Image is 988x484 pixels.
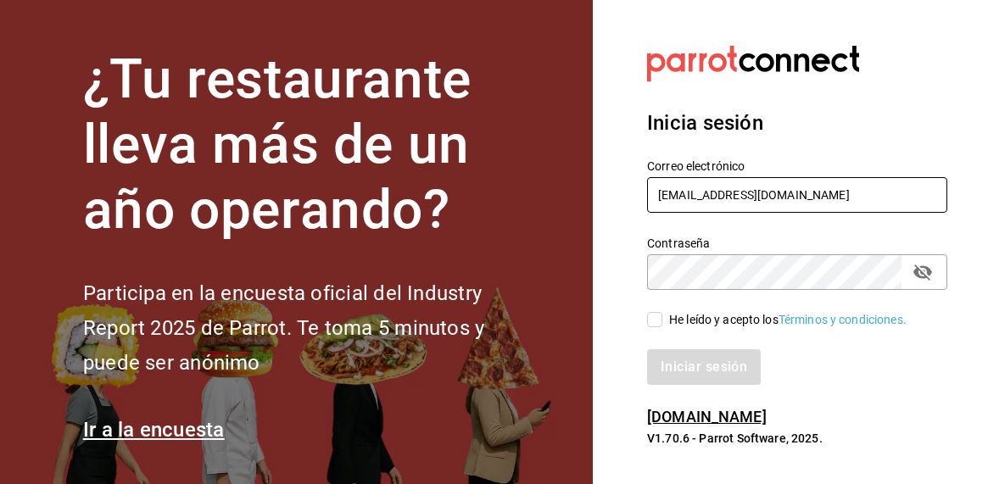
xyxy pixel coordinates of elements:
[647,237,947,249] label: Contraseña
[647,108,947,138] h3: Inicia sesión
[83,47,541,242] h1: ¿Tu restaurante lleva más de un año operando?
[83,418,225,442] a: Ir a la encuesta
[647,177,947,213] input: Ingresa tu correo electrónico
[647,408,767,426] a: [DOMAIN_NAME]
[647,160,947,172] label: Correo electrónico
[647,430,947,447] p: V1.70.6 - Parrot Software, 2025.
[669,311,907,329] div: He leído y acepto los
[908,258,937,287] button: passwordField
[779,313,907,326] a: Términos y condiciones.
[83,276,541,380] h2: Participa en la encuesta oficial del Industry Report 2025 de Parrot. Te toma 5 minutos y puede se...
